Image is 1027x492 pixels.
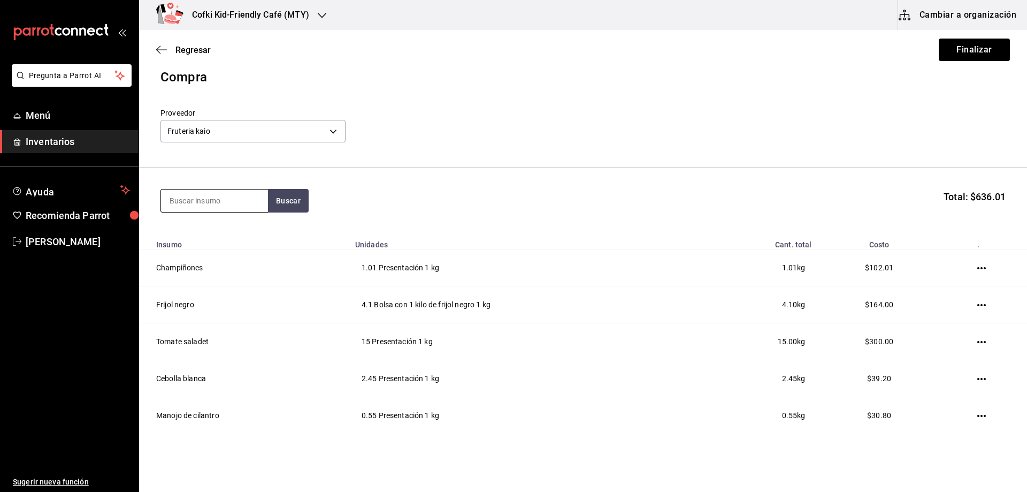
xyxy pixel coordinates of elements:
span: 4.10 [782,300,798,309]
button: Finalizar [939,39,1010,61]
span: Regresar [175,45,211,55]
div: Fruteria kaio [160,120,346,142]
td: Manojo de cilantro [139,397,349,434]
th: Unidades [349,234,698,249]
h3: Cofki Kid-Friendly Café (MTY) [183,9,309,21]
span: Inventarios [26,134,130,149]
a: Pregunta a Parrot AI [7,78,132,89]
span: $39.20 [867,374,891,383]
span: Recomienda Parrot [26,208,130,223]
span: Ayuda [26,184,116,196]
td: Champiñones [139,249,349,286]
td: 2.45 Presentación 1 kg [349,360,698,397]
span: $164.00 [865,300,893,309]
th: Costo [818,234,940,249]
span: Sugerir nueva función [13,476,130,488]
button: Buscar [268,189,309,213]
span: $102.01 [865,263,893,272]
input: Buscar insumo [161,190,268,212]
th: Insumo [139,234,349,249]
td: 4.1 Bolsa con 1 kilo de frijol negro 1 kg [349,286,698,323]
th: Cant. total [698,234,818,249]
td: Tomate saladet [139,323,349,360]
td: 1.01 Presentación 1 kg [349,249,698,286]
label: Proveedor [160,109,346,117]
button: open_drawer_menu [118,28,126,36]
td: kg [698,323,818,360]
td: Frijol negro [139,286,349,323]
span: 2.45 [782,374,798,383]
span: Menú [26,108,130,123]
td: 15 Presentación 1 kg [349,323,698,360]
td: Cebolla blanca [139,360,349,397]
span: 0.55 [782,411,798,420]
span: 15.00 [778,337,798,346]
th: . [940,234,1027,249]
span: 1.01 [782,263,798,272]
td: kg [698,360,818,397]
span: [PERSON_NAME] [26,234,130,249]
td: kg [698,397,818,434]
span: Pregunta a Parrot AI [29,70,115,81]
span: Total: $636.01 [944,190,1006,204]
td: kg [698,249,818,286]
button: Pregunta a Parrot AI [12,64,132,87]
span: $30.80 [867,411,891,420]
div: Compra [160,67,1006,87]
td: 0.55 Presentación 1 kg [349,397,698,434]
td: kg [698,286,818,323]
button: Regresar [156,45,211,55]
span: $300.00 [865,337,893,346]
